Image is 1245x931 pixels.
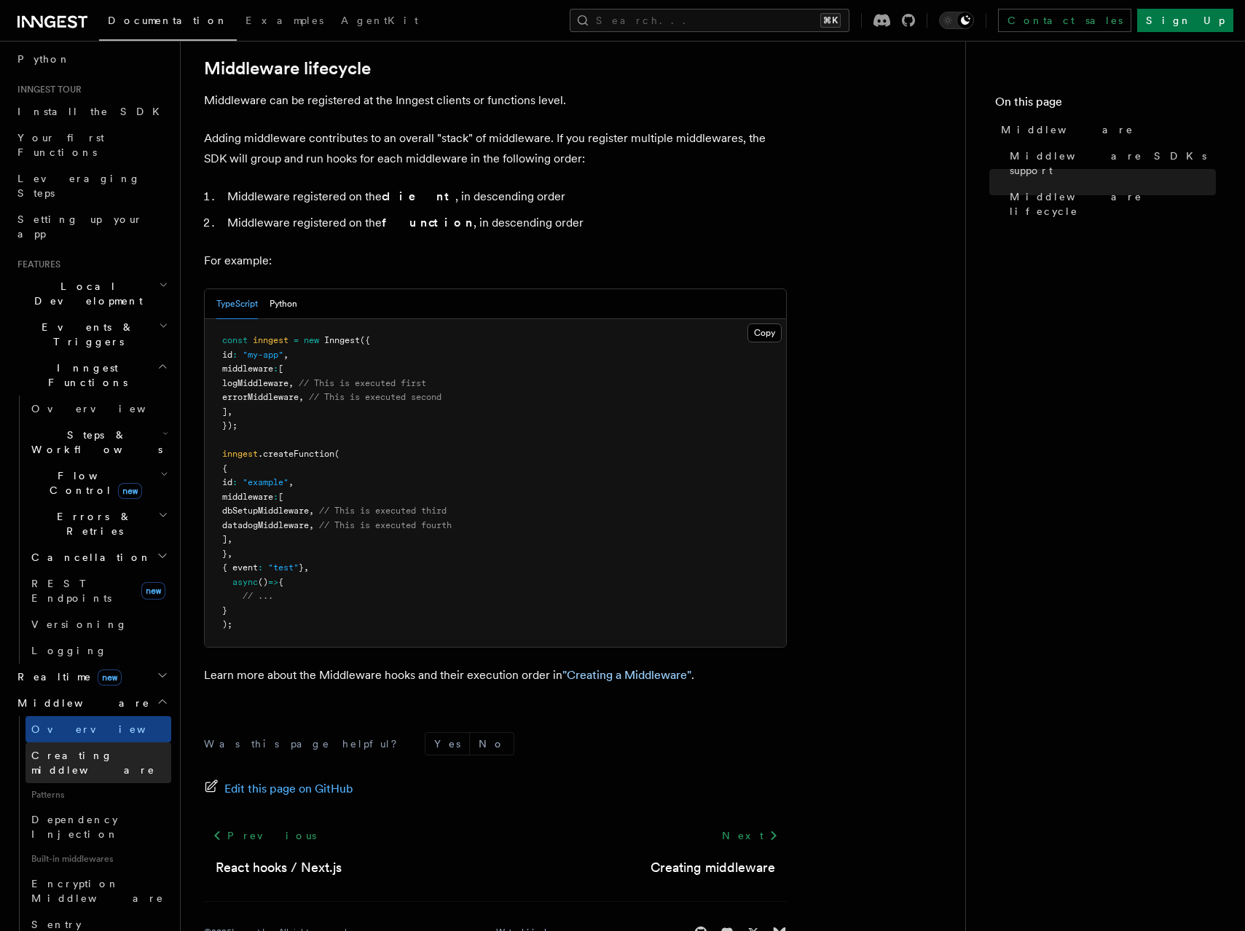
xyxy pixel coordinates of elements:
kbd: ⌘K [820,13,841,28]
p: Was this page helpful? [204,736,407,751]
button: Local Development [12,273,171,314]
span: : [258,562,263,573]
span: } [222,605,227,616]
button: Toggle dark mode [939,12,974,29]
a: React hooks / Next.js [216,857,342,878]
a: Dependency Injection [25,806,171,847]
span: "my-app" [243,350,283,360]
span: Steps & Workflows [25,428,162,457]
span: = [294,335,299,345]
button: Python [270,289,297,319]
span: Flow Control [25,468,160,498]
a: Contact sales [998,9,1131,32]
span: () [258,577,268,587]
a: Python [12,46,171,72]
span: // This is executed fourth [319,520,452,530]
span: REST Endpoints [31,578,111,604]
span: datadogMiddleware [222,520,309,530]
a: Middleware [995,117,1216,143]
span: logMiddleware [222,378,288,388]
span: Built-in middlewares [25,847,171,871]
a: Encryption Middleware [25,871,171,911]
span: Patterns [25,783,171,806]
a: Examples [237,4,332,39]
span: : [273,364,278,374]
a: Sign Up [1137,9,1233,32]
a: Leveraging Steps [12,165,171,206]
button: Steps & Workflows [25,422,171,463]
span: Dependency Injection [31,814,119,840]
span: middleware [222,492,273,502]
div: Inngest Functions [12,396,171,664]
span: id [222,350,232,360]
span: Features [12,259,60,270]
span: Realtime [12,669,122,684]
span: dbSetupMiddleware [222,506,309,516]
button: Errors & Retries [25,503,171,544]
span: }); [222,420,237,431]
a: REST Endpointsnew [25,570,171,611]
span: , [227,534,232,544]
span: , [227,406,232,417]
strong: client [382,189,455,203]
span: Python [17,53,71,65]
span: , [299,392,304,402]
span: AgentKit [341,15,418,26]
button: Copy [747,323,782,342]
strong: function [382,216,474,229]
span: Edit this page on GitHub [224,779,353,799]
span: Middleware [12,696,150,710]
span: , [309,506,314,516]
span: inngest [222,449,258,459]
span: Errors & Retries [25,509,158,538]
span: Cancellation [25,550,152,565]
span: ); [222,619,232,629]
span: [ [278,492,283,502]
span: // This is executed second [309,392,441,402]
span: Middleware [1001,122,1134,137]
span: Overview [31,723,181,735]
a: Setting up your app [12,206,171,247]
a: Overview [25,716,171,742]
p: Learn more about the Middleware hooks and their execution order in . [204,665,787,686]
span: ( [334,449,339,459]
span: : [232,350,237,360]
a: Versioning [25,611,171,637]
button: Realtimenew [12,664,171,690]
span: Inngest [324,335,360,345]
span: inngest [253,335,288,345]
p: Middleware can be registered at the Inngest clients or functions level. [204,90,787,111]
span: Install the SDK [17,106,168,117]
span: { [278,577,283,587]
span: // This is executed third [319,506,447,516]
span: async [232,577,258,587]
span: ] [222,534,227,544]
button: No [470,733,514,755]
span: ({ [360,335,370,345]
p: For example: [204,251,787,271]
button: Search...⌘K [570,9,849,32]
span: , [227,549,232,559]
span: : [232,477,237,487]
span: => [268,577,278,587]
span: .createFunction [258,449,334,459]
span: Inngest tour [12,84,82,95]
span: Logging [31,645,107,656]
a: Edit this page on GitHub [204,779,353,799]
span: errorMiddleware [222,392,299,402]
span: Versioning [31,618,127,630]
span: Events & Triggers [12,320,159,349]
span: // This is executed first [299,378,426,388]
a: Documentation [99,4,237,41]
span: { [222,463,227,474]
a: "Creating a Middleware" [562,668,691,682]
span: [ [278,364,283,374]
span: , [283,350,288,360]
span: Middleware SDKs support [1010,149,1216,178]
span: new [304,335,319,345]
button: Inngest Functions [12,355,171,396]
span: Documentation [108,15,228,26]
a: Install the SDK [12,98,171,125]
span: Middleware lifecycle [1010,189,1216,219]
span: middleware [222,364,273,374]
